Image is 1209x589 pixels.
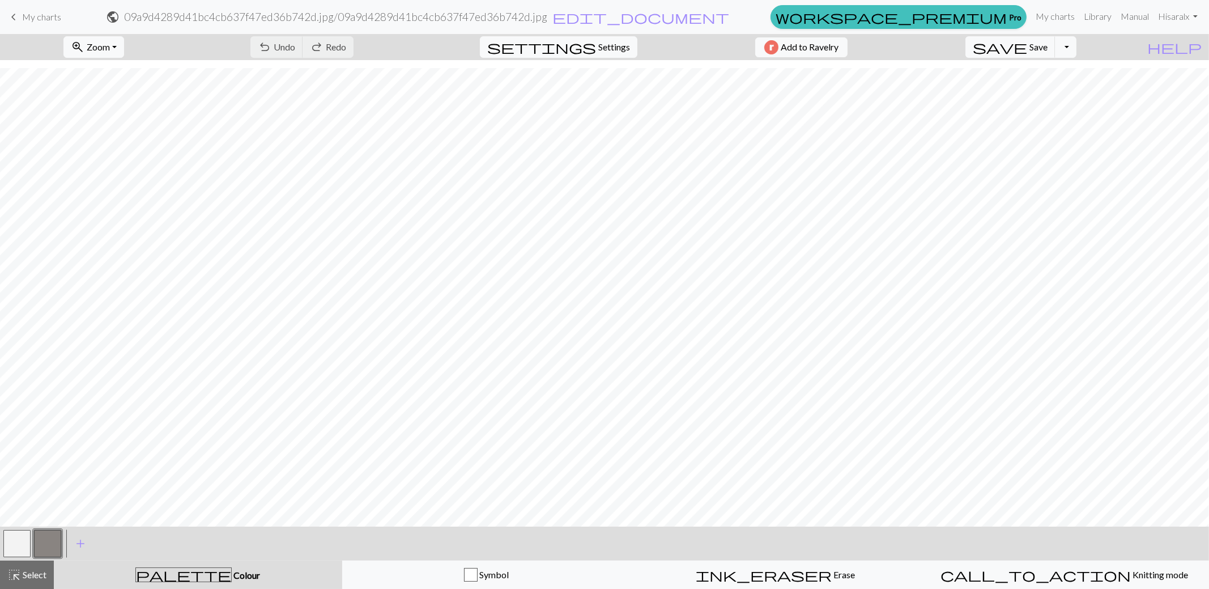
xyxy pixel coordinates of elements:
[920,561,1209,589] button: Knitting mode
[7,9,20,25] span: keyboard_arrow_left
[87,41,110,52] span: Zoom
[106,9,120,25] span: public
[63,36,124,58] button: Zoom
[781,40,838,54] span: Add to Ravelry
[7,7,61,27] a: My charts
[71,39,84,55] span: zoom_in
[124,10,547,23] h2: 09a9d4289d41bc4cb637f47ed36b742d.jpg / 09a9d4289d41bc4cb637f47ed36b742d.jpg
[776,9,1007,25] span: workspace_premium
[480,36,637,58] button: SettingsSettings
[770,5,1027,29] a: Pro
[940,567,1131,583] span: call_to_action
[487,40,596,54] i: Settings
[74,536,87,552] span: add
[755,37,848,57] button: Add to Ravelry
[21,569,46,580] span: Select
[22,11,61,22] span: My charts
[598,40,630,54] span: Settings
[764,40,778,54] img: Ravelry
[631,561,920,589] button: Erase
[1029,41,1048,52] span: Save
[552,9,729,25] span: edit_document
[973,39,1027,55] span: save
[232,570,260,580] span: Colour
[342,561,631,589] button: Symbol
[136,567,231,583] span: palette
[1147,39,1202,55] span: help
[965,36,1055,58] button: Save
[1131,569,1188,580] span: Knitting mode
[54,561,342,589] button: Colour
[1116,5,1153,28] a: Manual
[487,39,596,55] span: settings
[1153,5,1202,28] a: Hisaralx
[478,569,509,580] span: Symbol
[1079,5,1116,28] a: Library
[7,567,21,583] span: highlight_alt
[1031,5,1079,28] a: My charts
[696,567,832,583] span: ink_eraser
[832,569,855,580] span: Erase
